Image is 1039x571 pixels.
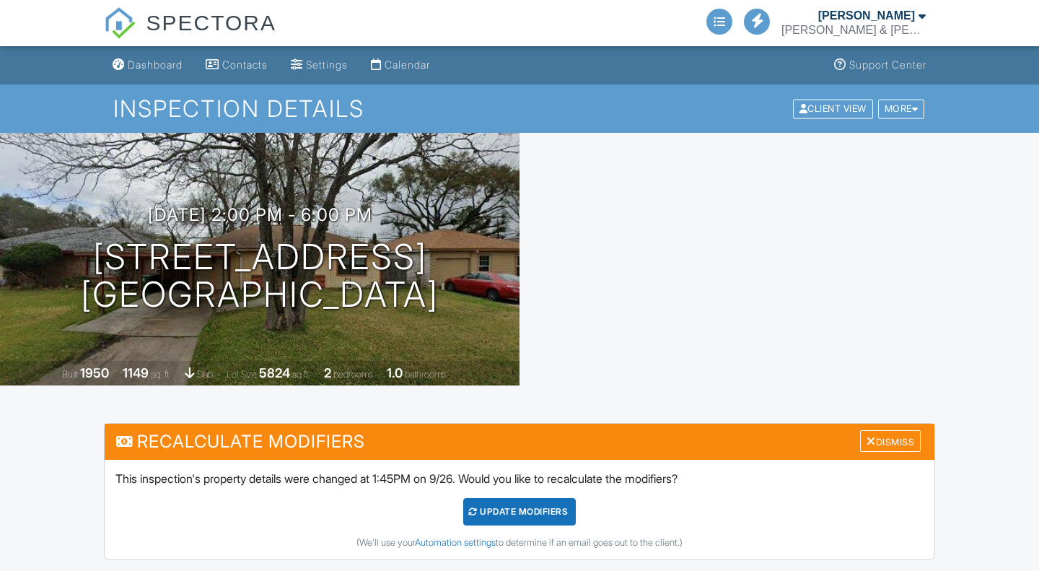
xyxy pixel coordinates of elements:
[62,369,78,380] span: Built
[415,537,496,548] a: Automation settings
[227,369,257,380] span: Lot Size
[463,498,577,526] div: UPDATE Modifiers
[405,369,446,380] span: bathrooms
[115,537,924,549] div: (We'll use your to determine if an email goes out to the client.)
[105,424,934,459] h3: Recalculate Modifiers
[128,58,183,71] div: Dashboard
[793,99,873,118] div: Client View
[197,369,213,380] span: slab
[259,365,290,380] div: 5824
[81,238,439,315] h1: [STREET_ADDRESS] [GEOGRAPHIC_DATA]
[860,430,921,453] div: Dismiss
[292,369,310,380] span: sq.ft.
[306,58,348,71] div: Settings
[818,9,915,23] div: [PERSON_NAME]
[333,369,373,380] span: bedrooms
[105,460,934,559] div: This inspection's property details were changed at 1:45PM on 9/26. Would you like to recalculate ...
[80,365,109,380] div: 1950
[107,52,188,79] a: Dashboard
[385,58,430,71] div: Calendar
[324,365,331,380] div: 2
[200,52,273,79] a: Contacts
[113,96,926,121] h1: Inspection Details
[222,58,268,71] div: Contacts
[878,99,925,118] div: More
[285,52,354,79] a: Settings
[365,52,436,79] a: Calendar
[828,52,932,79] a: Support Center
[104,22,276,48] a: SPECTORA
[148,205,372,225] h3: [DATE] 2:00 pm - 6:00 pm
[781,23,926,38] div: Bryan & Bryan Inspections
[849,58,926,71] div: Support Center
[792,103,877,113] a: Client View
[387,365,403,380] div: 1.0
[123,365,149,380] div: 1149
[146,7,276,38] span: SPECTORA
[151,369,171,380] span: sq. ft.
[104,7,136,39] img: The Best Home Inspection Software - Spectora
